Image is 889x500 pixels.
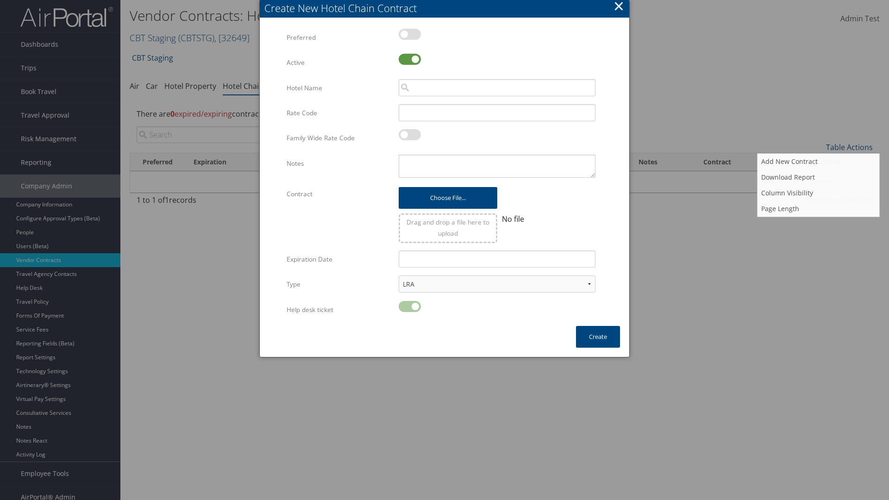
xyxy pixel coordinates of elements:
label: Help desk ticket [287,301,392,319]
a: Download Report [758,169,879,185]
label: Active [287,54,392,71]
label: Rate Code [287,104,392,122]
label: Preferred [287,29,392,46]
label: Contract [287,185,392,203]
label: Notes [287,155,392,172]
label: Hotel Name [287,79,392,97]
a: Column Visibility [758,185,879,201]
span: No file [502,214,524,224]
span: Drag and drop a file here to upload [407,218,489,237]
label: Family Wide Rate Code [287,129,392,147]
label: Expiration Date [287,250,392,268]
div: Create New Hotel Chain Contract [264,1,629,15]
label: Type [287,275,392,293]
a: Add New Contract [758,154,879,169]
button: Create [576,326,620,348]
a: Page Length [758,201,879,217]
